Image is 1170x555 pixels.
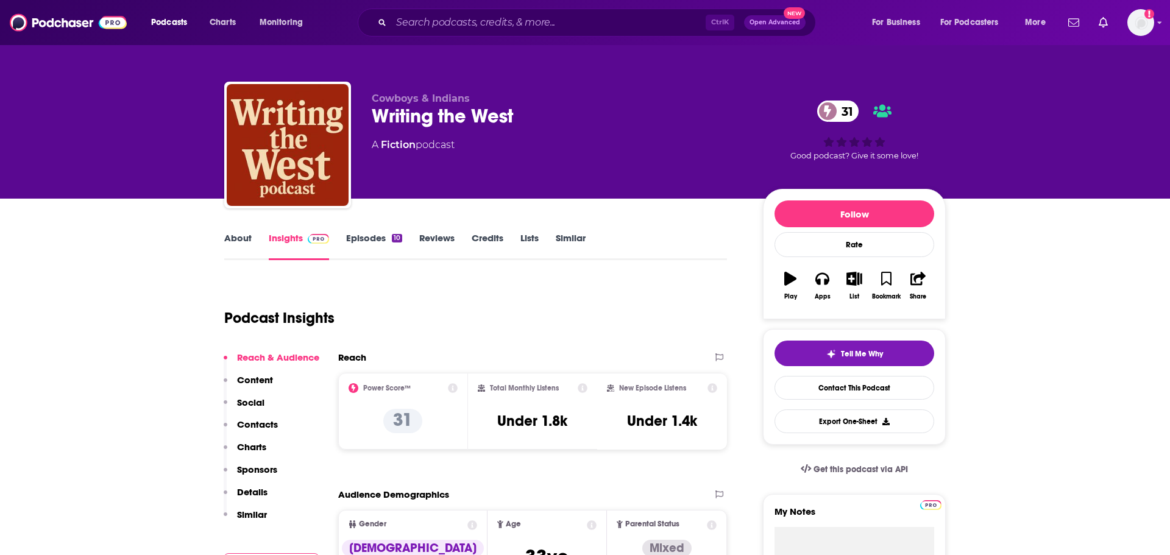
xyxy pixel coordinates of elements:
p: Similar [237,509,267,520]
span: Good podcast? Give it some love! [790,151,918,160]
button: Open AdvancedNew [744,15,806,30]
button: Show profile menu [1127,9,1154,36]
div: 10 [392,234,402,242]
h2: Audience Demographics [338,489,449,500]
p: Sponsors [237,464,277,475]
a: Contact This Podcast [775,376,934,400]
button: Export One-Sheet [775,409,934,433]
button: Details [224,486,268,509]
span: Tell Me Why [841,349,883,359]
button: Similar [224,509,267,531]
button: Play [775,264,806,308]
button: Follow [775,200,934,227]
button: Reach & Audience [224,352,319,374]
img: tell me why sparkle [826,349,836,359]
a: 31 [817,101,859,122]
button: Bookmark [870,264,902,308]
span: Monitoring [260,14,303,31]
button: open menu [932,13,1016,32]
a: About [224,232,252,260]
svg: Add a profile image [1144,9,1154,19]
div: Search podcasts, credits, & more... [369,9,828,37]
a: Pro website [920,498,941,510]
div: A podcast [372,138,455,152]
button: open menu [863,13,935,32]
span: For Business [872,14,920,31]
a: Episodes10 [346,232,402,260]
a: Credits [472,232,503,260]
h3: Under 1.8k [497,412,567,430]
img: Podchaser - Follow, Share and Rate Podcasts [10,11,127,34]
input: Search podcasts, credits, & more... [391,13,706,32]
a: Fiction [381,139,416,150]
a: Similar [556,232,586,260]
p: Reach & Audience [237,352,319,363]
span: Gender [359,520,386,528]
span: Charts [210,14,236,31]
a: Get this podcast via API [791,454,918,484]
div: Apps [815,293,831,300]
span: For Podcasters [940,14,999,31]
p: Content [237,374,273,386]
button: open menu [1016,13,1061,32]
button: Share [902,264,934,308]
span: Age [506,520,521,528]
a: InsightsPodchaser Pro [269,232,329,260]
button: Social [224,397,264,419]
span: New [784,7,806,19]
a: Lists [520,232,539,260]
button: Charts [224,441,266,464]
span: More [1025,14,1046,31]
h2: Reach [338,352,366,363]
div: 31Good podcast? Give it some love! [763,93,946,168]
h2: Total Monthly Listens [490,384,559,392]
h3: Under 1.4k [627,412,697,430]
span: Podcasts [151,14,187,31]
button: Contacts [224,419,278,441]
button: open menu [251,13,319,32]
div: Share [910,293,926,300]
p: Charts [237,441,266,453]
label: My Notes [775,506,934,527]
a: Show notifications dropdown [1094,12,1113,33]
a: Reviews [419,232,455,260]
span: Logged in as eringalloway [1127,9,1154,36]
button: List [838,264,870,308]
h1: Podcast Insights [224,309,335,327]
img: Podchaser Pro [920,500,941,510]
a: Charts [202,13,243,32]
img: Podchaser Pro [308,234,329,244]
div: List [849,293,859,300]
p: Social [237,397,264,408]
span: Open Advanced [750,19,800,26]
button: Content [224,374,273,397]
img: Writing the West [227,84,349,206]
button: tell me why sparkleTell Me Why [775,341,934,366]
img: User Profile [1127,9,1154,36]
span: Ctrl K [706,15,734,30]
span: Parental Status [625,520,679,528]
div: Rate [775,232,934,257]
span: 31 [829,101,859,122]
p: Contacts [237,419,278,430]
button: Apps [806,264,838,308]
div: Play [784,293,797,300]
div: Bookmark [872,293,901,300]
a: Show notifications dropdown [1063,12,1084,33]
p: Details [237,486,268,498]
h2: Power Score™ [363,384,411,392]
span: Cowboys & Indians [372,93,470,104]
h2: New Episode Listens [619,384,686,392]
p: 31 [383,409,422,433]
span: Get this podcast via API [814,464,908,475]
button: Sponsors [224,464,277,486]
button: open menu [143,13,203,32]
